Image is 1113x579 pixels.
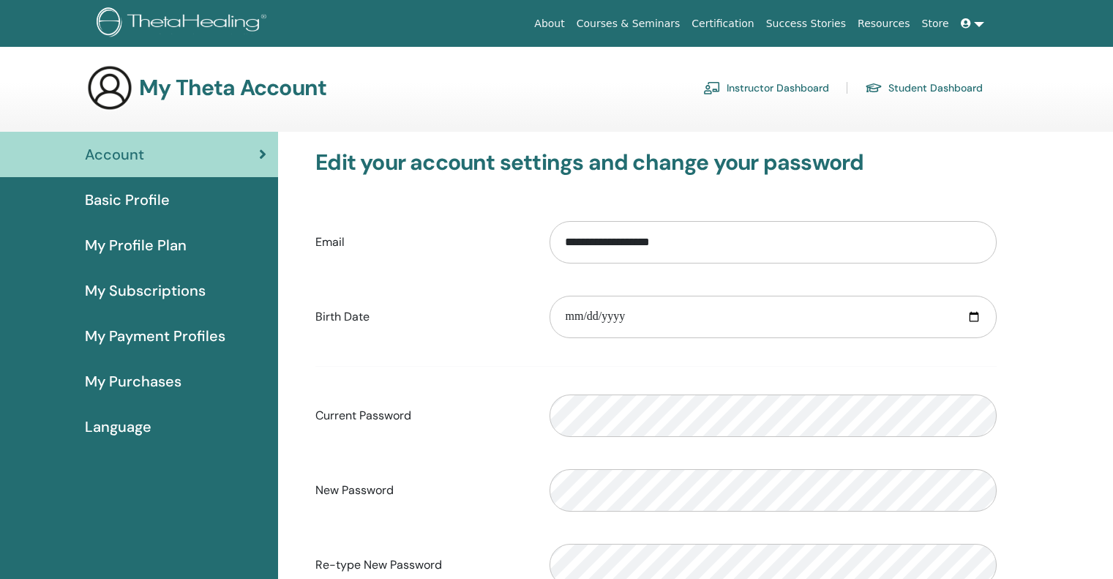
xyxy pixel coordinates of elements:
a: Resources [852,10,916,37]
a: Success Stories [760,10,852,37]
a: Instructor Dashboard [703,76,829,100]
img: chalkboard-teacher.svg [703,81,721,94]
a: Courses & Seminars [571,10,686,37]
h3: Edit your account settings and change your password [315,149,997,176]
span: Basic Profile [85,189,170,211]
span: Language [85,416,151,438]
label: Current Password [304,402,539,430]
a: Certification [686,10,760,37]
span: My Subscriptions [85,280,206,302]
img: logo.png [97,7,271,40]
a: About [528,10,570,37]
span: My Purchases [85,370,181,392]
h3: My Theta Account [139,75,326,101]
span: Account [85,143,144,165]
span: My Payment Profiles [85,325,225,347]
img: graduation-cap.svg [865,82,882,94]
label: New Password [304,477,539,504]
span: My Profile Plan [85,234,187,256]
a: Store [916,10,955,37]
label: Birth Date [304,303,539,331]
label: Re-type New Password [304,551,539,579]
img: generic-user-icon.jpg [86,64,133,111]
label: Email [304,228,539,256]
a: Student Dashboard [865,76,983,100]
